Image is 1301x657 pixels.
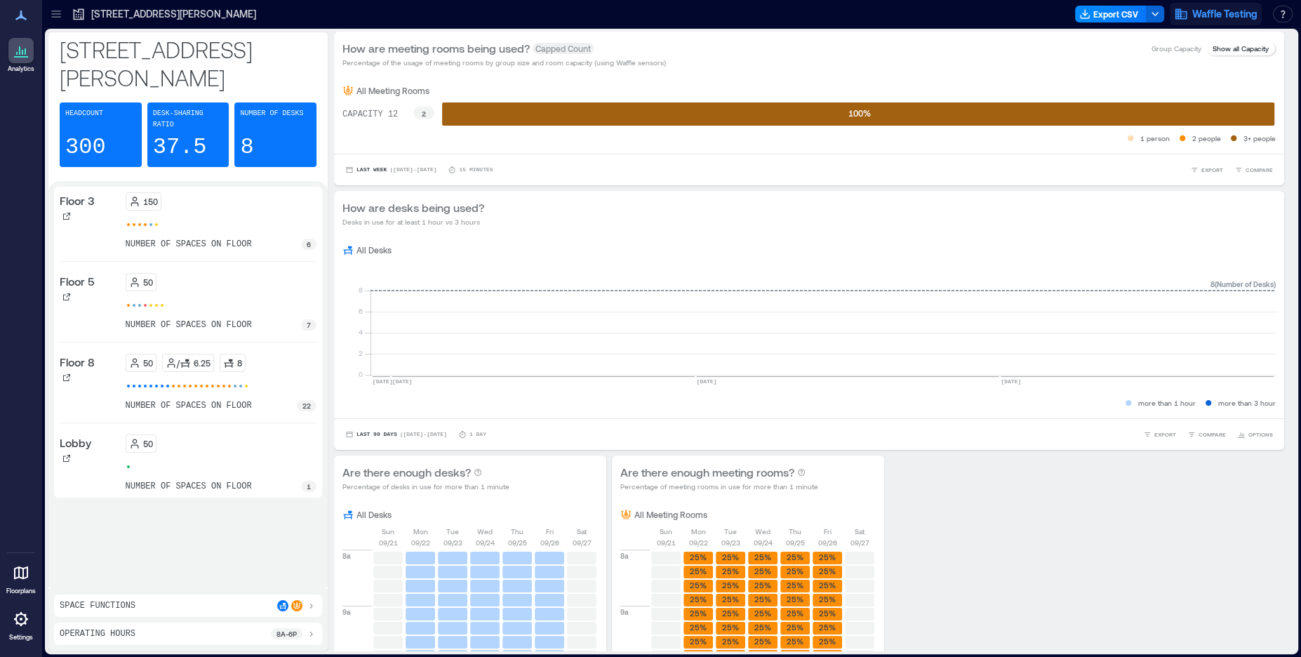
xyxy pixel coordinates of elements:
[754,595,771,604] text: 25%
[573,537,592,548] p: 09/27
[577,526,587,537] p: Sat
[787,552,803,562] text: 25%
[1218,397,1276,409] p: more than 3 hour
[1138,397,1196,409] p: more than 1 hour
[689,537,708,548] p: 09/22
[1152,43,1201,54] p: Group Capacity
[754,552,771,562] text: 25%
[153,133,207,161] p: 37.5
[413,526,428,537] p: Mon
[722,566,739,576] text: 25%
[276,628,297,639] p: 8a - 6p
[848,108,871,118] text: 100 %
[126,239,252,250] p: number of spaces on floor
[690,566,707,576] text: 25%
[620,481,818,492] p: Percentage of meeting rooms in use for more than 1 minute
[754,566,771,576] text: 25%
[787,637,803,646] text: 25%
[787,623,803,632] text: 25%
[356,244,392,255] p: All Desks
[126,481,252,492] p: number of spaces on floor
[459,166,493,174] p: 15 minutes
[1192,133,1221,144] p: 2 people
[855,526,865,537] p: Sat
[722,552,739,562] text: 25%
[722,609,739,618] text: 25%
[1154,430,1176,439] span: EXPORT
[143,357,153,369] p: 50
[307,319,311,331] p: 7
[60,434,91,451] p: Lobby
[1001,378,1021,385] text: [DATE]
[1201,166,1223,174] span: EXPORT
[690,637,707,646] text: 25%
[819,637,836,646] text: 25%
[65,108,103,119] p: Headcount
[819,566,836,576] text: 25%
[143,196,158,207] p: 150
[392,378,413,385] text: [DATE]
[302,400,311,411] p: 22
[819,552,836,562] text: 25%
[143,277,153,288] p: 50
[1232,163,1276,177] button: COMPARE
[722,623,739,632] text: 25%
[91,7,256,21] p: [STREET_ADDRESS][PERSON_NAME]
[60,35,316,91] p: [STREET_ADDRESS][PERSON_NAME]
[1140,133,1170,144] p: 1 person
[60,600,135,611] p: Space Functions
[1192,7,1257,21] span: Waffle Testing
[359,370,363,378] tspan: 0
[153,108,224,131] p: Desk-sharing ratio
[818,537,837,548] p: 09/26
[60,273,95,290] p: Floor 5
[342,40,530,57] p: How are meeting rooms being used?
[356,85,429,96] p: All Meeting Rooms
[620,550,629,562] p: 8a
[443,537,462,548] p: 09/23
[307,481,311,492] p: 1
[690,580,707,590] text: 25%
[690,609,707,618] text: 25%
[126,319,252,331] p: number of spaces on floor
[1199,430,1226,439] span: COMPARE
[850,537,869,548] p: 09/27
[819,623,836,632] text: 25%
[411,537,430,548] p: 09/22
[342,163,439,177] button: Last Week |[DATE]-[DATE]
[342,464,471,481] p: Are there enough desks?
[786,537,805,548] p: 09/25
[634,509,707,520] p: All Meeting Rooms
[1187,163,1226,177] button: EXPORT
[382,526,394,537] p: Sun
[342,57,666,68] p: Percentage of the usage of meeting rooms by group size and room capacity (using Waffle sensors)
[6,587,36,595] p: Floorplans
[342,216,484,227] p: Desks in use for at least 1 hour vs 3 hours
[1185,427,1229,442] button: COMPARE
[754,637,771,646] text: 25%
[2,556,40,599] a: Floorplans
[60,628,135,639] p: Operating Hours
[754,609,771,618] text: 25%
[356,509,392,520] p: All Desks
[787,566,803,576] text: 25%
[691,526,706,537] p: Mon
[1243,133,1276,144] p: 3+ people
[9,633,33,642] p: Settings
[787,609,803,618] text: 25%
[824,526,832,537] p: Fri
[65,133,106,161] p: 300
[359,328,363,336] tspan: 4
[307,239,311,250] p: 6
[342,550,351,562] p: 8a
[819,609,836,618] text: 25%
[143,438,153,449] p: 50
[722,637,739,646] text: 25%
[722,580,739,590] text: 25%
[359,286,363,294] tspan: 8
[1170,3,1262,25] button: Waffle Testing
[4,602,38,646] a: Settings
[477,526,493,537] p: Wed
[546,526,554,537] p: Fri
[819,580,836,590] text: 25%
